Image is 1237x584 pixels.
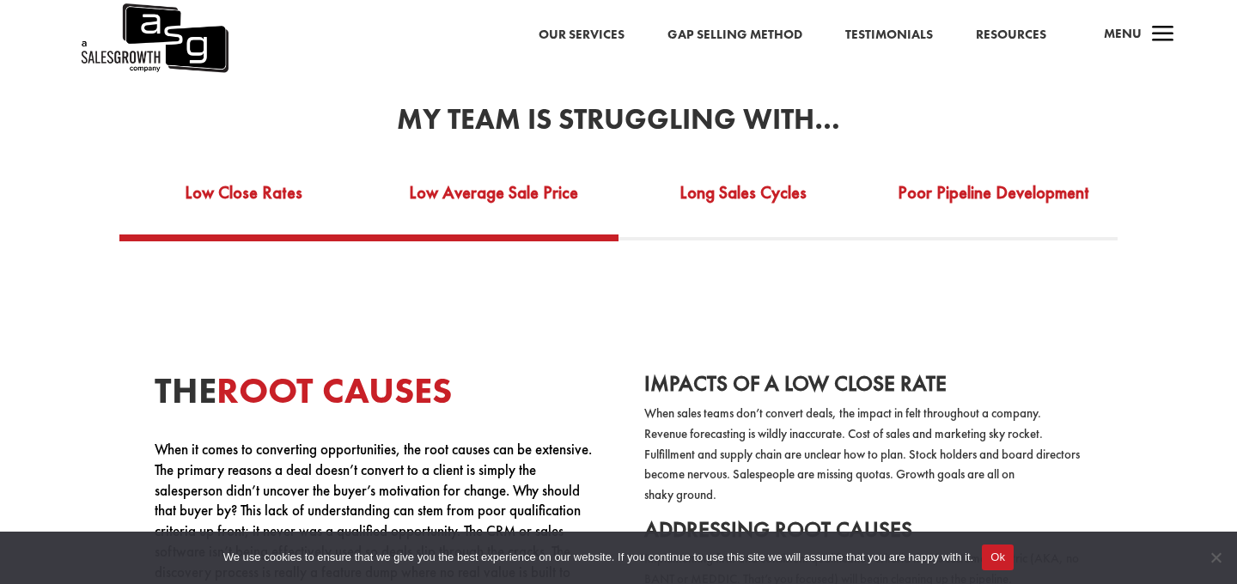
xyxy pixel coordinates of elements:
[1146,18,1180,52] span: a
[982,544,1014,570] button: Ok
[539,24,625,46] a: Our Services
[216,367,452,414] span: Root Causes
[618,174,868,234] a: Long Sales Cycles
[223,549,973,566] span: We use cookies to ensure that we give you the best experience on our website. If you continue to ...
[976,24,1046,46] a: Resources
[31,105,1206,143] h2: My team is struggling with…
[845,24,933,46] a: Testimonials
[155,373,593,418] h3: The
[1104,25,1142,42] span: Menu
[644,519,1082,550] h4: Addressing Root Causes
[667,24,802,46] a: Gap Selling Method
[868,174,1118,234] a: Poor Pipeline Development
[119,174,369,234] a: Low Close Rates
[1207,549,1224,566] span: No
[369,174,618,234] a: Low Average Sale Price
[644,404,1082,519] p: When sales teams don’t convert deals, the impact in felt throughout a company. Revenue forecastin...
[644,373,1082,404] h4: Impacts of a Low Close Rate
